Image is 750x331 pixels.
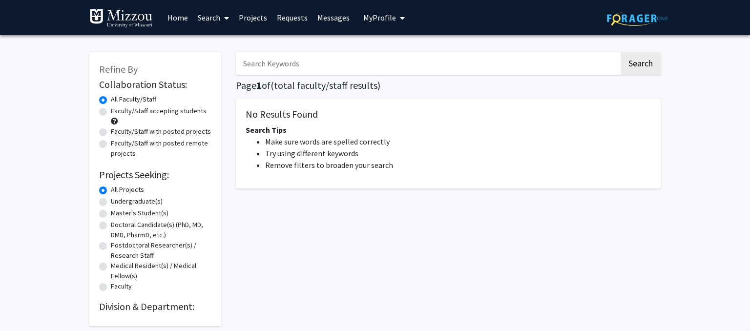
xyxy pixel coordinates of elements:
[111,240,211,261] label: Postdoctoral Researcher(s) / Research Staff
[265,136,651,147] li: Make sure words are spelled correctly
[99,301,211,312] h2: Division & Department:
[236,198,661,221] nav: Page navigation
[111,138,211,159] label: Faculty/Staff with posted remote projects
[265,147,651,159] li: Try using different keywords
[89,9,153,28] img: University of Missouri Logo
[99,169,211,181] h2: Projects Seeking:
[265,159,651,171] li: Remove filters to broaden your search
[111,106,207,116] label: Faculty/Staff accepting students
[234,0,272,35] a: Projects
[111,220,211,240] label: Doctoral Candidate(s) (PhD, MD, DMD, PharmD, etc.)
[111,126,211,137] label: Faculty/Staff with posted projects
[246,108,651,120] h5: No Results Found
[621,52,661,75] button: Search
[111,185,144,195] label: All Projects
[111,261,211,281] label: Medical Resident(s) / Medical Fellow(s)
[312,0,354,35] a: Messages
[111,94,156,104] label: All Faculty/Staff
[163,0,193,35] a: Home
[236,80,661,91] h1: Page of ( total faculty/staff results)
[99,79,211,90] h2: Collaboration Status:
[111,208,168,218] label: Master's Student(s)
[193,0,234,35] a: Search
[236,52,619,75] input: Search Keywords
[363,13,396,22] span: My Profile
[246,125,287,135] span: Search Tips
[99,63,138,75] span: Refine By
[111,196,163,207] label: Undergraduate(s)
[607,11,668,26] img: ForagerOne Logo
[272,0,312,35] a: Requests
[111,281,132,291] label: Faculty
[256,79,262,91] span: 1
